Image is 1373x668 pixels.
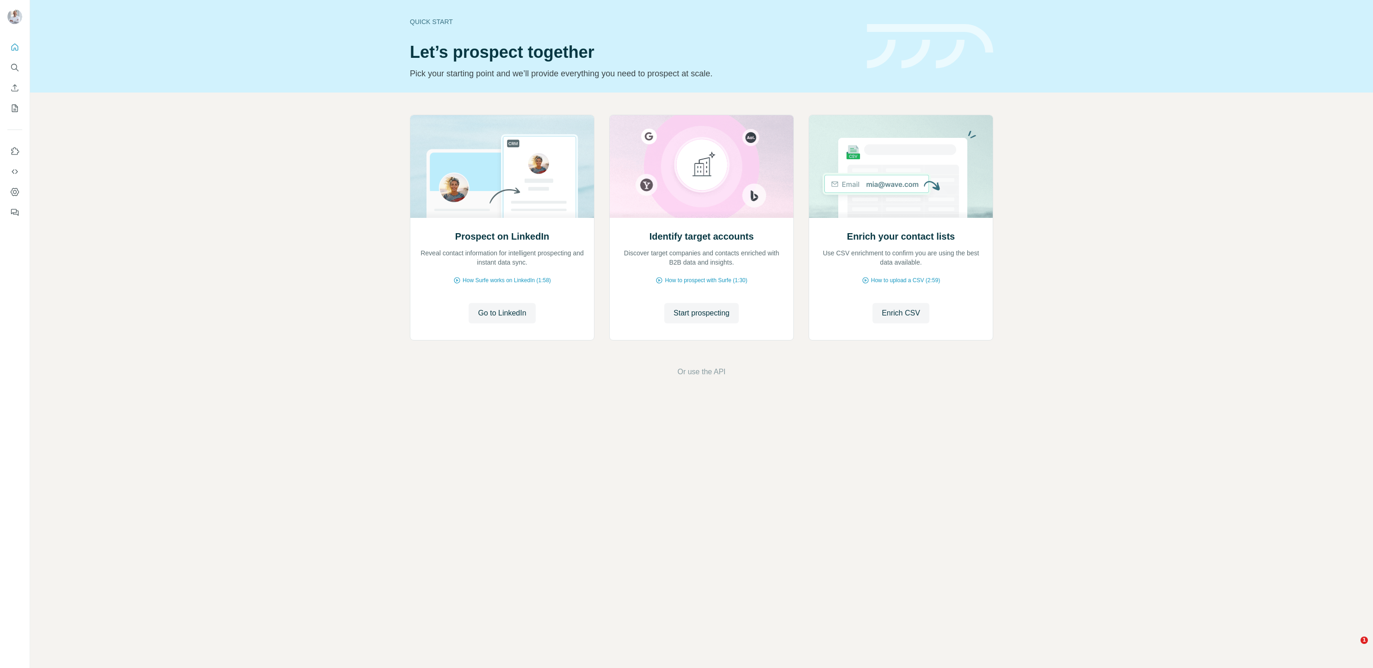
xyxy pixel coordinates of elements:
[7,9,22,24] img: Avatar
[882,308,920,319] span: Enrich CSV
[664,303,739,323] button: Start prospecting
[7,59,22,76] button: Search
[455,230,549,243] h2: Prospect on LinkedIn
[809,115,993,218] img: Enrich your contact lists
[7,100,22,117] button: My lists
[677,366,725,377] button: Or use the API
[1342,637,1364,659] iframe: Intercom live chat
[7,204,22,221] button: Feedback
[665,276,747,285] span: How to prospect with Surfe (1:30)
[410,43,856,62] h1: Let’s prospect together
[478,308,526,319] span: Go to LinkedIn
[7,143,22,160] button: Use Surfe on LinkedIn
[7,184,22,200] button: Dashboard
[7,80,22,96] button: Enrich CSV
[847,230,955,243] h2: Enrich your contact lists
[1361,637,1368,644] span: 1
[7,163,22,180] button: Use Surfe API
[420,248,585,267] p: Reveal contact information for intelligent prospecting and instant data sync.
[410,115,594,218] img: Prospect on LinkedIn
[871,276,940,285] span: How to upload a CSV (2:59)
[410,67,856,80] p: Pick your starting point and we’ll provide everything you need to prospect at scale.
[469,303,535,323] button: Go to LinkedIn
[609,115,794,218] img: Identify target accounts
[619,248,784,267] p: Discover target companies and contacts enriched with B2B data and insights.
[674,308,730,319] span: Start prospecting
[867,24,993,69] img: banner
[463,276,551,285] span: How Surfe works on LinkedIn (1:58)
[649,230,754,243] h2: Identify target accounts
[7,39,22,56] button: Quick start
[818,248,983,267] p: Use CSV enrichment to confirm you are using the best data available.
[872,303,929,323] button: Enrich CSV
[410,17,856,26] div: Quick start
